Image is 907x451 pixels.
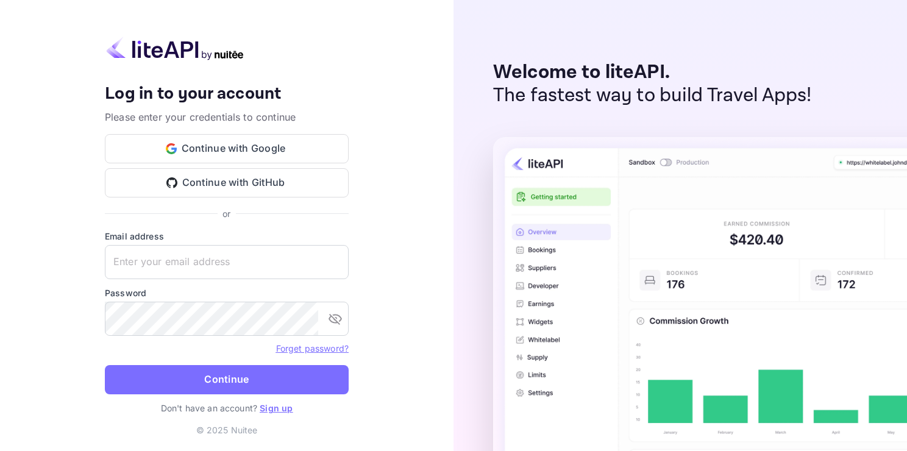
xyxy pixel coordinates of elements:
p: Don't have an account? [105,402,349,414]
p: Please enter your credentials to continue [105,110,349,124]
button: toggle password visibility [323,307,347,331]
a: Sign up [260,403,293,413]
label: Email address [105,230,349,243]
p: © 2025 Nuitee [196,424,258,436]
p: The fastest way to build Travel Apps! [493,84,812,107]
img: liteapi [105,37,245,60]
a: Forget password? [276,342,349,354]
input: Enter your email address [105,245,349,279]
label: Password [105,286,349,299]
button: Continue [105,365,349,394]
button: Continue with Google [105,134,349,163]
a: Forget password? [276,343,349,353]
p: Welcome to liteAPI. [493,61,812,84]
p: or [222,207,230,220]
h4: Log in to your account [105,83,349,105]
button: Continue with GitHub [105,168,349,197]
